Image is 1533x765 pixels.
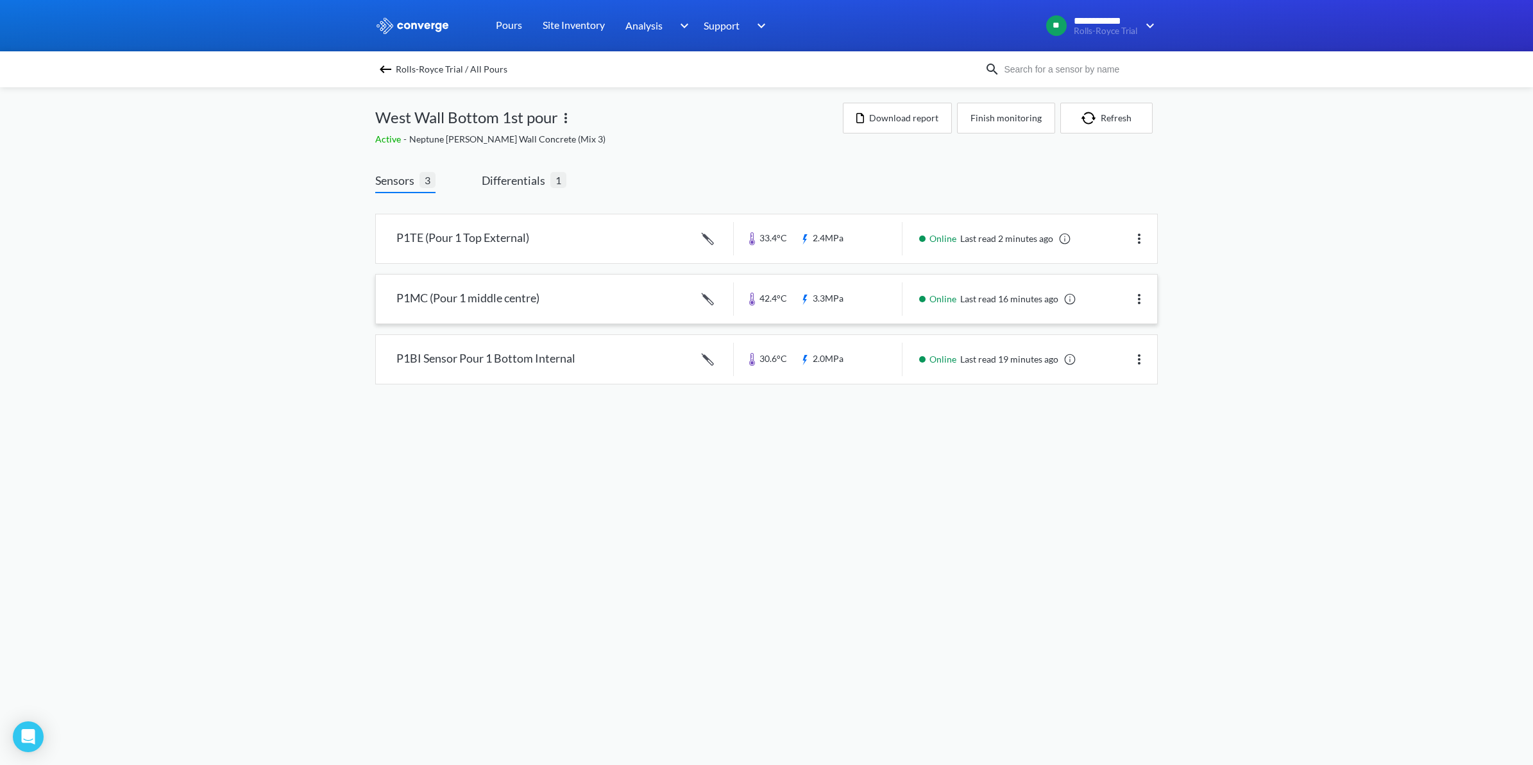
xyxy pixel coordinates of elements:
button: Download report [843,103,952,133]
span: Differentials [482,171,550,189]
span: Support [704,17,740,33]
span: 3 [419,172,436,188]
span: West Wall Bottom 1st pour [375,105,558,130]
span: Active [375,133,403,144]
img: backspace.svg [378,62,393,77]
button: Finish monitoring [957,103,1055,133]
img: downArrow.svg [672,18,692,33]
img: downArrow.svg [1137,18,1158,33]
img: logo_ewhite.svg [375,17,450,34]
span: Sensors [375,171,419,189]
span: 1 [550,172,566,188]
div: Neptune [PERSON_NAME] Wall Concrete (Mix 3) [375,132,843,146]
img: more.svg [1131,352,1147,367]
span: Analysis [625,17,663,33]
span: Rolls-Royce Trial / All Pours [396,60,507,78]
img: more.svg [558,110,573,126]
span: Rolls-Royce Trial [1074,26,1137,36]
img: icon-file.svg [856,113,864,123]
img: icon-refresh.svg [1081,112,1101,125]
div: Open Intercom Messenger [13,721,44,752]
input: Search for a sensor by name [1000,62,1155,76]
img: icon-search.svg [985,62,1000,77]
button: Refresh [1060,103,1153,133]
img: more.svg [1131,291,1147,307]
img: more.svg [1131,231,1147,246]
img: downArrow.svg [749,18,769,33]
span: - [403,133,409,144]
